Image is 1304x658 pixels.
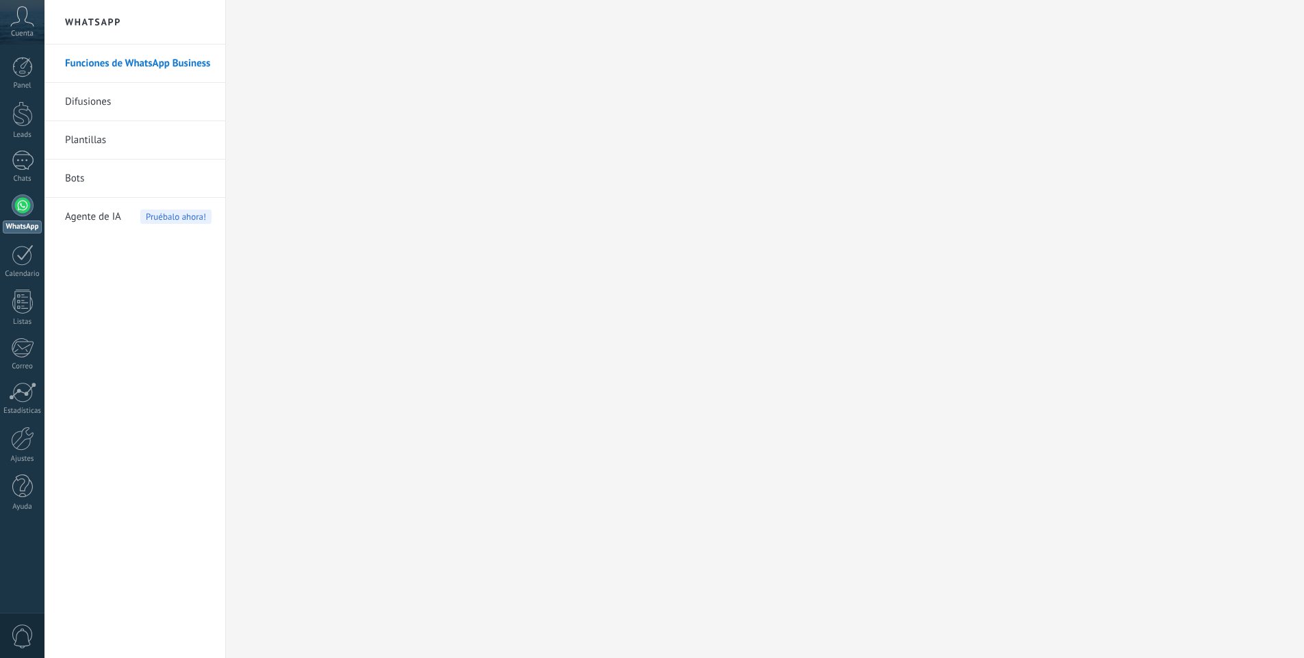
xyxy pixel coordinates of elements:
span: Cuenta [11,29,34,38]
li: Bots [44,160,225,198]
li: Difusiones [44,83,225,121]
span: Pruébalo ahora! [140,210,212,224]
div: Correo [3,362,42,371]
a: Agente de IAPruébalo ahora! [65,198,212,236]
a: Funciones de WhatsApp Business [65,45,212,83]
li: Plantillas [44,121,225,160]
a: Plantillas [65,121,212,160]
div: Panel [3,81,42,90]
div: Ajustes [3,455,42,464]
div: Estadísticas [3,407,42,416]
div: WhatsApp [3,220,42,233]
span: Agente de IA [65,198,121,236]
div: Chats [3,175,42,184]
div: Ayuda [3,503,42,511]
a: Difusiones [65,83,212,121]
div: Leads [3,131,42,140]
li: Agente de IA [44,198,225,236]
div: Calendario [3,270,42,279]
a: Bots [65,160,212,198]
li: Funciones de WhatsApp Business [44,45,225,83]
div: Listas [3,318,42,327]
